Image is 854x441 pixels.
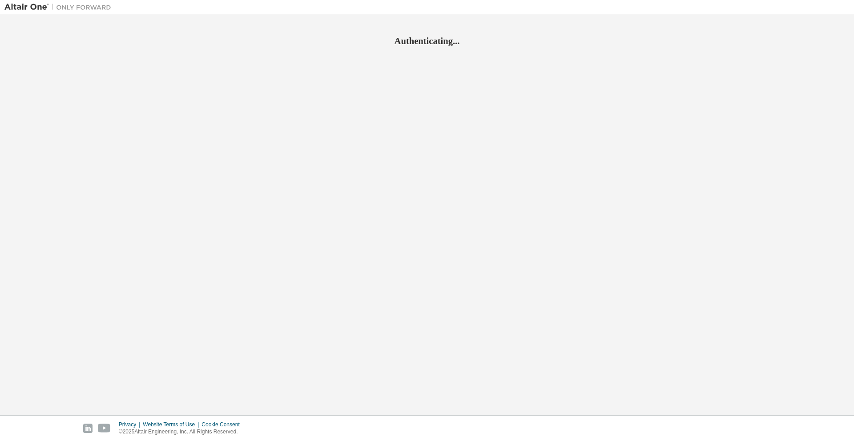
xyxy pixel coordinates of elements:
div: Cookie Consent [201,421,245,428]
h2: Authenticating... [4,35,850,47]
p: © 2025 Altair Engineering, Inc. All Rights Reserved. [119,428,245,436]
div: Privacy [119,421,143,428]
img: Altair One [4,3,116,12]
div: Website Terms of Use [143,421,201,428]
img: linkedin.svg [83,424,93,433]
img: youtube.svg [98,424,111,433]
